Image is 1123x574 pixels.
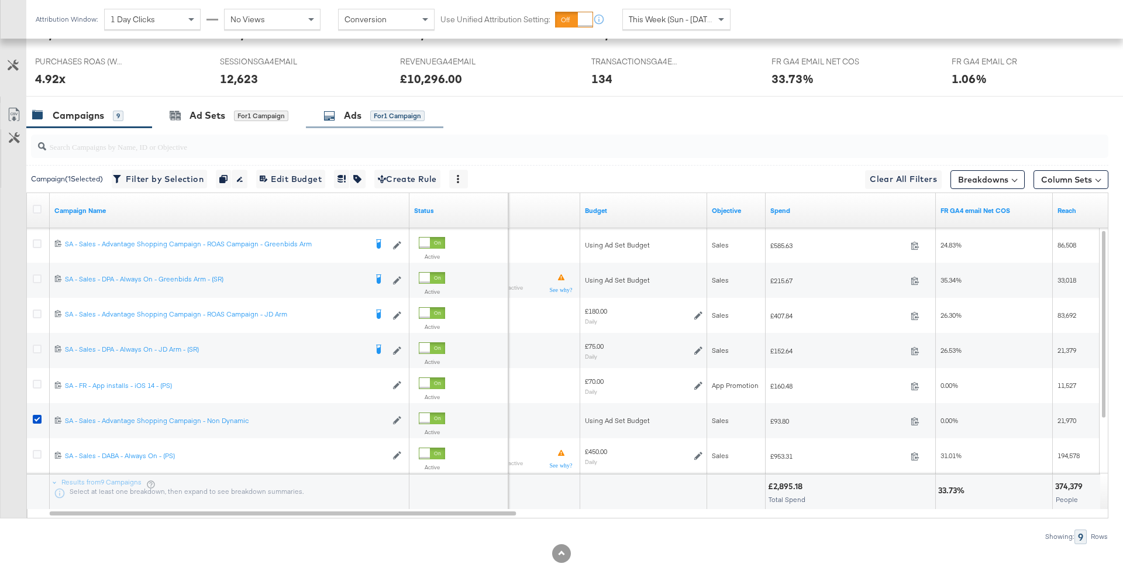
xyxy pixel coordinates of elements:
[111,14,155,25] span: 1 Day Clicks
[112,170,207,188] button: Filter by Selection
[35,15,98,23] div: Attribution Window:
[1074,530,1087,544] div: 9
[938,485,968,496] div: 33.73%
[65,239,366,249] div: SA - Sales - Advantage Shopping Campaign - ROAS Campaign - Greenbids Arm
[585,377,604,386] div: £70.00
[234,111,288,121] div: for 1 Campaign
[712,276,729,284] span: Sales
[31,174,103,184] div: Campaign ( 1 Selected)
[419,253,445,260] label: Active
[1045,532,1074,541] div: Showing:
[220,56,308,67] span: SESSIONSGA4EMAIL
[1057,416,1076,425] span: 21,970
[941,381,958,390] span: 0.00%
[585,416,702,425] div: Using Ad Set Budget
[769,495,805,504] span: Total Spend
[65,345,366,354] div: SA - Sales - DPA - Always On - JD Arm - (SR)
[65,274,366,286] a: SA - Sales - DPA - Always On - Greenbids Arm - (SR)
[65,451,387,460] div: SA - Sales - DABA - Always On - (PS)
[770,276,906,285] span: £215.67
[941,276,962,284] span: 35.34%
[54,206,405,215] a: Your campaign name.
[1057,311,1076,319] span: 83,692
[770,311,906,320] span: £407.84
[345,14,387,25] span: Conversion
[1057,381,1076,390] span: 11,527
[712,346,729,355] span: Sales
[1034,170,1108,189] button: Column Sets
[941,451,962,460] span: 31.01%
[770,381,906,390] span: £160.48
[585,307,607,316] div: £180.00
[771,56,859,67] span: FR GA4 EMAIL NET COS
[65,381,387,390] div: SA - FR - App installs - iOS 14 - (PS)
[591,56,679,67] span: TRANSACTIONSGA4EMAIL
[115,172,204,187] span: Filter by Selection
[344,109,361,122] div: Ads
[585,240,702,250] div: Using Ad Set Budget
[770,206,931,215] a: The total amount spent to date.
[65,274,366,284] div: SA - Sales - DPA - Always On - Greenbids Arm - (SR)
[712,451,729,460] span: Sales
[770,452,906,460] span: £953.31
[770,417,906,425] span: £93.80
[35,70,66,87] div: 4.92x
[585,353,597,360] sub: Daily
[65,451,387,461] a: SA - Sales - DABA - Always On - (PS)
[950,170,1025,189] button: Breakdowns
[770,346,906,355] span: £152.64
[870,172,937,187] span: Clear All Filters
[440,14,550,25] label: Use Unified Attribution Setting:
[419,323,445,331] label: Active
[585,447,607,456] div: £450.00
[585,206,702,215] a: The maximum amount you're willing to spend on your ads, on average each day or over the lifetime ...
[65,310,366,319] div: SA - Sales - Advantage Shopping Campaign - ROAS Campaign - JD Arm
[65,416,387,425] div: SA - Sales - Advantage Shopping Campaign - Non Dynamic
[941,346,962,355] span: 26.53%
[1057,206,1107,215] a: The number of people your ad was served to.
[65,345,366,356] a: SA - Sales - DPA - Always On - JD Arm - (SR)
[46,130,1010,153] input: Search Campaigns by Name, ID or Objective
[712,311,729,319] span: Sales
[941,240,962,249] span: 24.83%
[952,56,1039,67] span: FR GA4 EMAIL CR
[260,172,322,187] span: Edit Budget
[65,416,387,426] a: SA - Sales - Advantage Shopping Campaign - Non Dynamic
[113,111,123,121] div: 9
[1056,495,1078,504] span: People
[952,70,987,87] div: 1.06%
[190,109,225,122] div: Ad Sets
[65,239,366,251] a: SA - Sales - Advantage Shopping Campaign - ROAS Campaign - Greenbids Arm
[585,318,597,325] sub: Daily
[591,70,612,87] div: 134
[230,14,265,25] span: No Views
[712,416,729,425] span: Sales
[1057,276,1076,284] span: 33,018
[370,111,425,121] div: for 1 Campaign
[414,206,504,215] a: Shows the current state of your Ad Campaign.
[53,109,104,122] div: Campaigns
[585,458,597,465] sub: Daily
[419,463,445,471] label: Active
[419,393,445,401] label: Active
[865,170,942,189] button: Clear All Filters
[65,381,387,391] a: SA - FR - App installs - iOS 14 - (PS)
[1057,451,1080,460] span: 194,578
[419,428,445,436] label: Active
[712,206,761,215] a: Your campaign's objective.
[378,172,437,187] span: Create Rule
[771,70,814,87] div: 33.73%
[35,56,123,67] span: PURCHASES ROAS (WEBSITE EVENTS)
[419,288,445,295] label: Active
[629,14,716,25] span: This Week (Sun - [DATE])
[768,481,806,492] div: £2,895.18
[941,311,962,319] span: 26.30%
[256,170,325,188] button: Edit Budget
[1090,532,1108,541] div: Rows
[770,241,906,250] span: £585.63
[712,381,759,390] span: App Promotion
[419,358,445,366] label: Active
[374,170,440,188] button: Create Rule
[1057,240,1076,249] span: 86,508
[941,416,958,425] span: 0.00%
